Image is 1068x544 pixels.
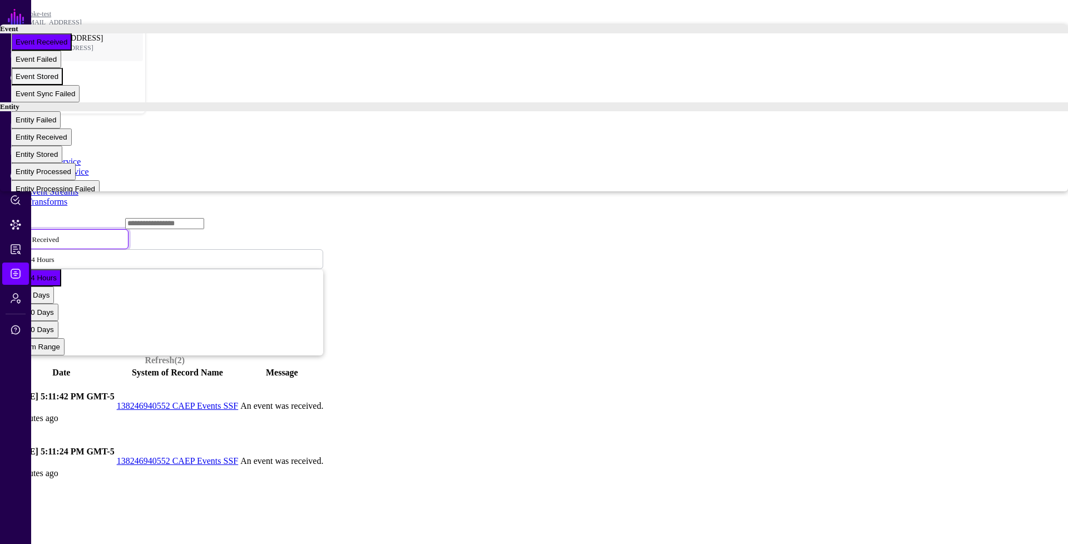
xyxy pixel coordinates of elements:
[240,434,324,488] td: An event was received.
[16,55,57,63] span: Event Failed
[16,116,56,124] span: Entity Failed
[22,10,51,18] a: smoke-test
[116,367,239,378] th: System of Record Name
[8,392,115,402] h4: [DATE] 5:11:42 PM GMT-5
[16,72,58,81] span: Event Stored
[2,189,29,211] a: Policy Lens
[11,146,62,163] button: Entity Stored
[16,90,75,98] span: Event Sync Failed
[11,325,54,334] span: Last 90 Days
[11,128,72,146] button: Entity Received
[10,244,21,255] span: Reports
[2,238,29,260] a: Reports
[6,321,58,338] button: Last 90 Days
[2,214,29,236] a: Data Lens
[27,187,78,196] a: Event Streams
[22,18,146,27] div: [EMAIL_ADDRESS]
[6,338,65,355] button: Custom Range
[11,343,60,351] span: Custom Range
[10,293,21,304] span: Admin
[240,379,324,433] td: An event was received.
[145,355,185,365] a: Refresh (2)
[16,150,58,159] span: Entity Stored
[11,180,100,197] button: Entity Processing Failed
[8,413,115,423] p: 3 minutes ago
[6,269,61,286] button: Last 24 Hours
[11,274,57,282] span: Last 24 Hours
[16,133,67,141] span: Entity Received
[10,324,21,335] span: Support
[11,111,61,128] button: Entity Failed
[11,163,76,180] button: Entity Processed
[11,33,72,51] button: Event Received
[16,167,71,176] span: Entity Processed
[8,367,115,378] th: Date
[11,68,63,85] button: Event Stored
[2,263,29,285] a: Logs
[10,219,21,230] span: Data Lens
[11,85,80,102] button: Event Sync Failed
[7,7,26,31] a: SGNL
[16,38,67,46] span: Event Received
[11,51,61,68] button: Event Failed
[16,185,95,193] span: Entity Processing Failed
[2,287,29,309] a: Admin
[240,367,324,378] th: Message
[8,447,115,457] h4: [DATE] 5:11:24 PM GMT-5
[117,456,239,466] a: 138246940552 CAEP Events SSF
[11,308,54,316] span: Last 30 Days
[13,235,59,244] span: Event Received
[10,268,21,279] span: Logs
[6,304,58,321] button: Last 30 Days
[117,401,239,411] a: 138246940552 CAEP Events SSF
[27,197,67,206] a: Transforms
[8,468,115,478] p: 3 minutes ago
[13,255,55,264] span: Last 24 Hours
[10,195,21,206] span: Policy Lens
